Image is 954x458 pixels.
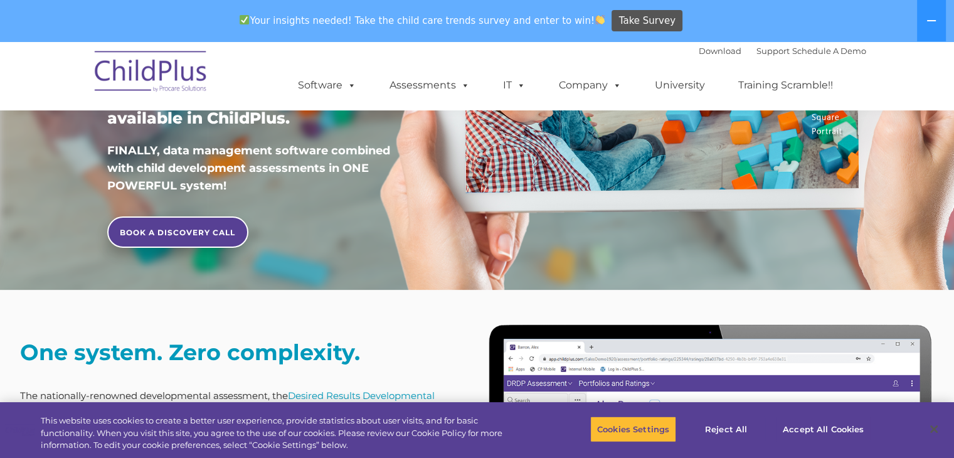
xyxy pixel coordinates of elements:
[107,216,248,248] a: BOOK A DISCOVERY CALL
[546,73,634,98] a: Company
[88,42,214,105] img: ChildPlus by Procare Solutions
[612,10,682,32] a: Take Survey
[776,416,871,442] button: Accept All Cookies
[41,415,525,452] div: This website uses cookies to create a better user experience, provide statistics about user visit...
[235,8,610,33] span: Your insights needed! Take the child care trends survey and enter to win!
[726,73,845,98] a: Training Scramble!!
[642,73,718,98] a: University
[285,73,369,98] a: Software
[699,46,866,56] font: |
[792,46,866,56] a: Schedule A Demo
[20,339,360,366] strong: One system. Zero complexity.
[920,415,948,443] button: Close
[687,416,765,442] button: Reject All
[107,144,390,193] span: FINALLY, data management software combined with child development assessments in ONE POWERFUL sys...
[619,10,676,32] span: Take Survey
[490,73,538,98] a: IT
[699,46,741,56] a: Download
[20,388,468,434] p: The nationally-renowned developmental assessment, the (DRDP ), is now available in ChildPlus. Chi...
[756,46,790,56] a: Support
[377,73,482,98] a: Assessments
[240,15,249,24] img: ✅
[590,416,676,442] button: Cookies Settings
[595,15,605,24] img: 👏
